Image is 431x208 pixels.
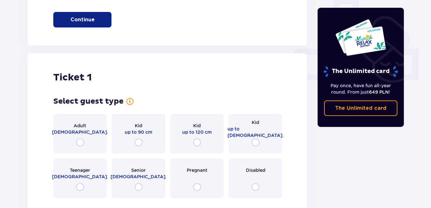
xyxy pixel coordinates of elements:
button: Continue [53,12,111,27]
span: Disabled [246,167,265,173]
p: Continue [70,16,95,23]
span: [DEMOGRAPHIC_DATA]. [52,173,108,180]
span: up to 120 cm [182,129,212,135]
span: Kid [193,122,201,129]
span: Teenager [70,167,90,173]
span: Adult [74,122,86,129]
span: Pregnant [187,167,207,173]
span: [DEMOGRAPHIC_DATA]. [110,173,167,180]
span: [DEMOGRAPHIC_DATA]. [52,129,108,135]
h2: Ticket 1 [53,71,92,84]
p: The Unlimited card [335,105,386,112]
h3: Select guest type [53,97,123,106]
span: up to 90 cm [125,129,152,135]
p: Pay once, have fun all-year round. From just ! [324,82,398,95]
p: The Unlimited card [323,66,399,77]
span: Senior [131,167,146,173]
span: up to [DEMOGRAPHIC_DATA]. [227,126,284,139]
span: Kid [252,119,259,126]
span: Kid [135,122,142,129]
img: Two entry cards to Suntago with the word 'UNLIMITED RELAX', featuring a white background with tro... [335,19,386,56]
a: The Unlimited card [324,100,398,116]
span: 649 PLN [369,89,389,95]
